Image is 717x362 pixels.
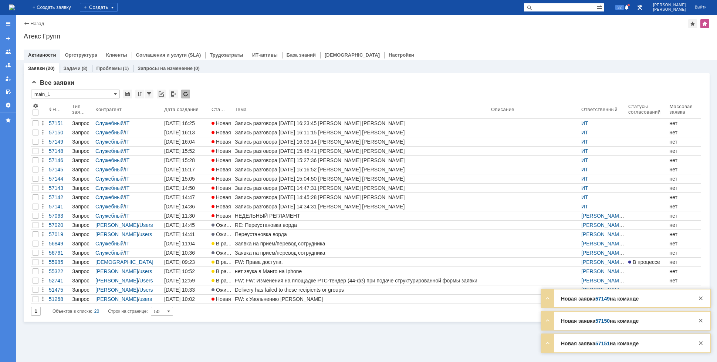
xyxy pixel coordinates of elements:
a: IT [125,241,129,247]
span: Новая [212,167,231,172]
a: Новая [210,202,233,211]
a: [DATE] 15:28 [163,156,210,165]
a: ИТ [581,157,588,163]
span: [PERSON_NAME] [653,7,686,12]
div: Добавить в избранное [688,19,697,28]
a: 57145 [47,165,71,174]
a: 57020 [47,221,71,229]
div: Дата создания [164,107,200,112]
a: 56761 [47,248,71,257]
a: нет звука в Манго на Iphone [233,267,490,276]
div: 57063 [49,213,69,219]
a: нет [668,193,701,202]
div: нет [669,204,699,210]
div: Запрос на обслуживание [72,167,92,172]
div: 57146 [49,157,69,163]
div: нет [669,185,699,191]
div: Статус [212,107,226,112]
div: Запрос на обслуживание [72,139,92,145]
div: Запрос на обслуживание [72,241,92,247]
a: Служебный [95,213,124,219]
div: 55322 [49,268,69,274]
div: 57020 [49,222,69,228]
span: Новая [212,185,231,191]
div: Запрос на обслуживание [72,268,92,274]
div: 57145 [49,167,69,172]
a: [DATE] 10:52 [163,267,210,276]
th: Статус [210,101,233,119]
a: Запрос на обслуживание [71,239,94,248]
div: нет [669,222,699,228]
a: [DATE] 15:52 [163,147,210,155]
a: Новая [210,211,233,220]
a: 57146 [47,156,71,165]
div: Запрос на обслуживание [72,250,92,256]
a: Запись разговора [DATE] 15:04:50 [PERSON_NAME] [PERSON_NAME] [233,174,490,183]
div: Тема [235,107,247,112]
a: 57141 [47,202,71,211]
a: Новая [210,119,233,128]
div: [DATE] 14:45 [164,222,195,228]
a: Заявки [28,66,45,71]
a: 55322 [47,267,71,276]
a: нет [668,267,701,276]
a: нет [668,239,701,248]
a: Задачи [64,66,81,71]
a: [DATE] 15:17 [163,165,210,174]
a: ИТ [581,204,588,210]
a: Запрос на обслуживание [71,211,94,220]
div: 56849 [49,241,69,247]
a: [PERSON_NAME] [581,250,624,256]
a: Перейти в интерфейс администратора [635,3,644,12]
a: 57019 [47,230,71,239]
div: Запись разговора [DATE] 14:47:31 [PERSON_NAME] [PERSON_NAME] [235,185,488,191]
a: [DATE] 16:25 [163,119,210,128]
a: ИТ-активы [252,52,278,58]
span: Ожидает ответа контрагента [212,231,285,237]
a: Запрос на обслуживание [71,165,94,174]
th: Контрагент [94,101,163,119]
a: [PERSON_NAME] [581,241,624,247]
div: НЕДЕЛЬНЫЙ РЕГЛАМЕНТ [235,213,488,219]
a: Запись разговора [DATE] 16:03:14 [PERSON_NAME] [PERSON_NAME] [233,137,490,146]
div: Запись разговора [DATE] 15:27:36 [PERSON_NAME] [PERSON_NAME] [235,157,488,163]
a: IT [125,120,129,126]
a: ИТ [581,185,588,191]
a: Трудозатраты [210,52,243,58]
div: Запись разговора [DATE] 14:34:31 [PERSON_NAME] [PERSON_NAME] [235,204,488,210]
a: [DEMOGRAPHIC_DATA][PERSON_NAME] [95,259,153,271]
div: Запрос на обслуживание [72,204,92,210]
a: Проблемы [97,66,122,71]
a: [DATE] 16:04 [163,137,210,146]
a: В работе [210,267,233,276]
a: Новая [210,174,233,183]
div: Запрос на обслуживание [72,194,92,200]
a: Ожидает ответа контрагента [210,221,233,229]
a: Служебный [95,241,124,247]
div: Запись разговора [DATE] 15:16:52 [PERSON_NAME] [PERSON_NAME] [235,167,488,172]
a: FW: Права доступа. [233,258,490,267]
a: Новая [210,184,233,192]
a: Новая [210,193,233,202]
th: Тема [233,101,490,119]
a: [PERSON_NAME] [95,268,138,274]
th: Массовая заявка [668,101,701,119]
div: нет [669,120,699,126]
div: нет [669,250,699,256]
a: Запросы на изменение [138,66,193,71]
div: [DATE] 10:36 [164,250,195,256]
a: 57148 [47,147,71,155]
a: Запрос на обслуживание [71,193,94,202]
div: Заявка на прием/перевод сотрудника [235,241,488,247]
div: Запрос на обслуживание [72,130,92,135]
span: В работе [212,241,237,247]
a: Настройки [389,52,414,58]
a: Заявка на прием/перевод сотрудника [233,239,490,248]
a: IT [125,204,129,210]
a: Запись разговора [DATE] 15:27:36 [PERSON_NAME] [PERSON_NAME] [233,156,490,165]
a: Клиенты [106,52,127,58]
div: [DATE] 11:30 [164,213,195,219]
a: В процессе [627,258,668,267]
a: нет [668,119,701,128]
a: [DATE] 14:41 [163,230,210,239]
